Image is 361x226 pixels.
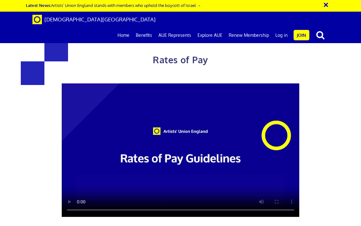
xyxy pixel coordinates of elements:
a: Brand [DEMOGRAPHIC_DATA][GEOGRAPHIC_DATA] [28,12,160,27]
a: Home [114,27,133,43]
a: AUE Represents [155,27,194,43]
a: Renew Membership [226,27,272,43]
a: Benefits [133,27,155,43]
a: Log in [272,27,291,43]
a: Explore AUE [194,27,226,43]
span: [DEMOGRAPHIC_DATA][GEOGRAPHIC_DATA] [44,16,156,23]
a: Join [294,30,309,40]
button: search [311,28,330,42]
strong: Latest News: [26,3,51,8]
a: Latest News:Artists’ Union England stands with members who uphold the boycott of Israel → [26,3,201,8]
span: Rates of Pay [153,54,208,65]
